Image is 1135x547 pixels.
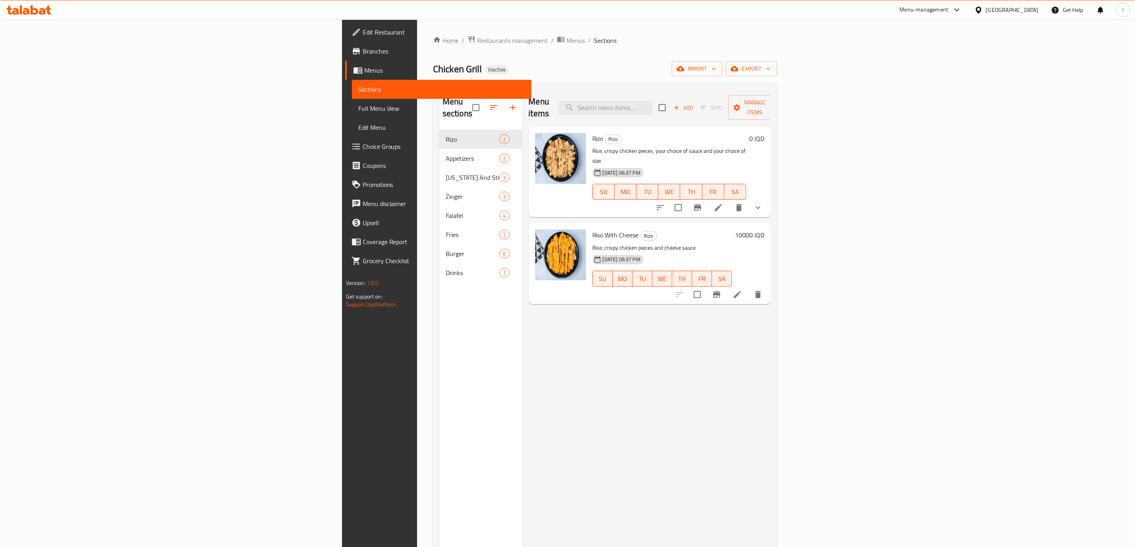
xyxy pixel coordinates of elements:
[592,271,613,287] button: SU
[500,155,509,162] span: 2
[345,42,532,61] a: Branches
[671,102,696,114] span: Add item
[352,99,532,118] a: Full Menu View
[439,130,522,149] div: Rizo2
[748,198,768,217] button: show more
[439,225,522,244] div: Fries2
[363,237,525,247] span: Coverage Report
[439,187,522,206] div: Zinger3
[433,35,777,46] nav: breadcrumb
[468,99,484,116] span: Select all sections
[499,192,509,201] div: items
[599,169,644,177] span: [DATE] 06:37 PM
[654,99,671,116] span: Select section
[535,133,586,184] img: Rizo
[735,98,775,117] span: Manage items
[500,136,509,143] span: 2
[446,192,499,201] span: Zinger
[346,278,365,288] span: Version:
[500,212,509,220] span: 4
[986,6,1038,14] div: [GEOGRAPHIC_DATA]
[732,64,771,74] span: export
[500,269,509,277] span: 1
[446,268,499,277] div: Drinks
[446,249,499,258] span: Burger
[439,244,522,263] div: Burger6
[446,173,499,182] span: [US_STATE] And Strips
[363,256,525,266] span: Grocery Checklist
[439,206,522,225] div: Falafel4
[499,135,509,144] div: items
[500,193,509,200] span: 3
[727,186,743,198] span: SA
[695,273,709,285] span: FR
[748,285,768,304] button: delete
[557,35,585,46] a: Menus
[661,186,677,198] span: WE
[500,250,509,258] span: 6
[733,290,742,299] a: Edit menu item
[594,36,617,45] span: Sections
[363,142,525,151] span: Choice Groups
[345,23,532,42] a: Edit Restaurant
[596,186,611,198] span: SU
[702,184,724,200] button: FR
[446,230,499,239] div: Fries
[613,271,632,287] button: MO
[358,104,525,113] span: Full Menu View
[588,36,591,45] li: /
[599,256,644,263] span: [DATE] 06:37 PM
[346,291,383,302] span: Get support on:
[345,137,532,156] a: Choice Groups
[672,62,723,76] button: import
[499,268,509,277] div: items
[683,186,699,198] span: TH
[713,203,723,212] a: Edit menu item
[535,229,586,280] img: Riso With Cheese
[439,127,522,285] nav: Menu sections
[753,203,763,212] svg: Show Choices
[345,251,532,270] a: Grocery Checklist
[352,80,532,99] a: Sections
[363,161,525,170] span: Coupons
[1122,6,1123,14] span: l
[363,199,525,208] span: Menu disclaimer
[689,286,706,303] span: Select to update
[651,198,670,217] button: sort-choices
[446,173,499,182] div: Kentucky And Strips
[605,135,621,144] span: Rizo
[592,146,746,166] p: Rice, crispy chicken pieces, your choice of sauce and your choice of size
[641,231,657,241] span: Rizo
[551,36,554,45] li: /
[529,96,549,119] h2: Menu items
[352,118,532,137] a: Edit Menu
[632,271,652,287] button: TU
[439,263,522,282] div: Drinks1
[500,174,509,181] span: 3
[615,184,636,200] button: MO
[446,211,499,220] div: Falafel
[715,273,729,285] span: SA
[345,175,532,194] a: Promotions
[345,61,532,80] a: Menus
[346,299,396,310] a: Support.OpsPlatform
[706,186,721,198] span: FR
[652,271,672,287] button: WE
[728,95,781,120] button: Manage items
[500,231,509,239] span: 2
[605,135,622,144] div: Rizo
[439,168,522,187] div: [US_STATE] And Strips3
[673,103,694,112] span: Add
[618,186,633,198] span: MO
[678,64,716,74] span: import
[446,154,499,163] div: Appetizers
[592,243,732,253] p: Rice, crispy chicken pieces and cheese sauce
[671,102,696,114] button: Add
[499,230,509,239] div: items
[724,184,746,200] button: SA
[749,133,764,144] h6: 0 IQD
[358,123,525,132] span: Edit Menu
[363,46,525,56] span: Branches
[499,154,509,163] div: items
